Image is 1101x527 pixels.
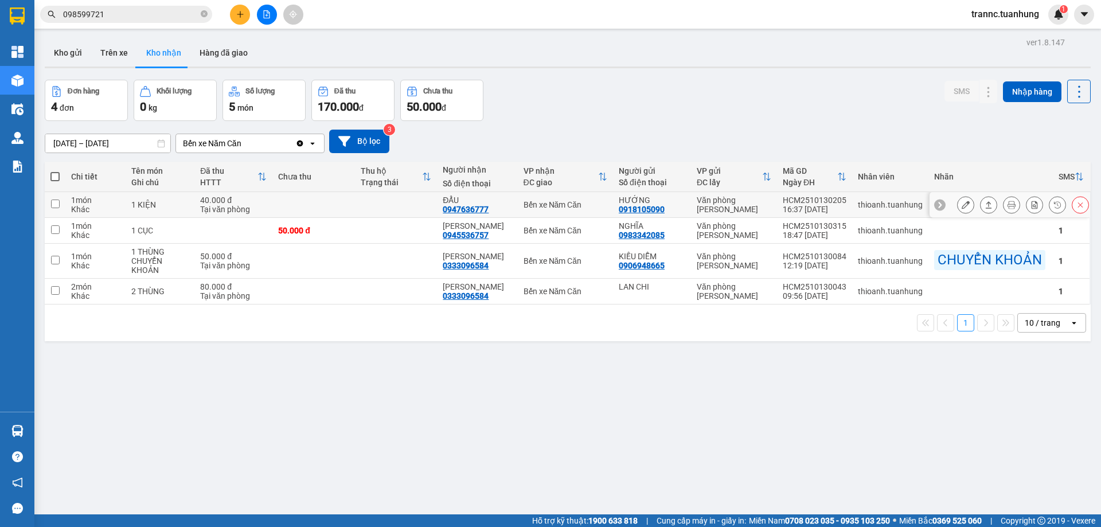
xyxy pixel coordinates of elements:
span: kg [149,103,157,112]
li: 85 [PERSON_NAME] [5,25,218,40]
div: thioanh.tuanhung [858,226,923,235]
strong: 0708 023 035 - 0935 103 250 [785,516,890,525]
button: Khối lượng0kg [134,80,217,121]
input: Tìm tên, số ĐT hoặc mã đơn [63,8,198,21]
div: Ngày ĐH [783,178,837,187]
div: ĐC giao [524,178,598,187]
button: Đã thu170.000đ [311,80,395,121]
button: Đơn hàng4đơn [45,80,128,121]
span: 1 [1061,5,1065,13]
div: 0333096584 [443,261,489,270]
div: Ghi chú [131,178,189,187]
div: 0947636777 [443,205,489,214]
span: phone [66,42,75,51]
div: Chưa thu [278,172,349,181]
div: Tại văn phòng [200,261,267,270]
div: 50.000 đ [200,252,267,261]
div: 0333096584 [443,291,489,300]
div: ver 1.8.147 [1026,36,1065,49]
img: solution-icon [11,161,24,173]
div: 0918105090 [619,205,665,214]
div: Khác [71,231,119,240]
span: aim [289,10,297,18]
button: SMS [944,81,979,102]
div: 1 THÙNG [131,247,189,256]
div: thioanh.tuanhung [858,200,923,209]
div: VP gửi [697,166,762,175]
div: Mã GD [783,166,837,175]
span: environment [66,28,75,37]
button: plus [230,5,250,25]
div: 1 món [71,196,119,205]
svg: open [1069,318,1079,327]
li: 02839.63.63.63 [5,40,218,54]
span: search [48,10,56,18]
strong: 0369 525 060 [932,516,982,525]
div: 18:47 [DATE] [783,231,846,240]
span: Miền Bắc [899,514,982,527]
div: Tại văn phòng [200,205,267,214]
div: Tại văn phòng [200,291,267,300]
div: ĐẨU [443,196,512,205]
div: Người nhận [443,165,512,174]
div: 0945536757 [443,231,489,240]
button: Số lượng5món [222,80,306,121]
div: 1 món [71,252,119,261]
div: 12:19 [DATE] [783,261,846,270]
span: close-circle [201,10,208,17]
div: thioanh.tuanhung [858,287,923,296]
div: Đã thu [200,166,257,175]
div: HCM2510130043 [783,282,846,291]
div: 1 [1059,256,1084,266]
span: 4 [51,100,57,114]
div: thioanh.tuanhung [858,256,923,266]
div: HCM2510130084 [783,252,846,261]
strong: 1900 633 818 [588,516,638,525]
span: ⚪️ [893,518,896,523]
div: 80.000 đ [200,282,267,291]
b: [PERSON_NAME] [66,7,162,22]
span: đơn [60,103,74,112]
span: 50.000 [407,100,442,114]
button: aim [283,5,303,25]
div: 1 món [71,221,119,231]
th: Toggle SortBy [777,162,852,192]
button: Bộ lọc [329,130,389,153]
div: 16:37 [DATE] [783,205,846,214]
span: notification [12,477,23,488]
span: file-add [263,10,271,18]
sup: 1 [1060,5,1068,13]
div: HCM2510130205 [783,196,846,205]
span: copyright [1037,517,1045,525]
div: Khối lượng [157,87,192,95]
div: Văn phòng [PERSON_NAME] [697,252,771,270]
div: 1 [1059,226,1084,235]
button: Trên xe [91,39,137,67]
div: HTTT [200,178,257,187]
div: 0906948665 [619,261,665,270]
input: Select a date range. [45,134,170,153]
div: SMS [1059,172,1075,181]
div: Thu hộ [361,166,423,175]
div: Đã thu [334,87,356,95]
button: Hàng đã giao [190,39,257,67]
div: ANH HUY [443,282,512,291]
div: Văn phòng [PERSON_NAME] [697,282,771,300]
button: Nhập hàng [1003,81,1061,102]
th: Toggle SortBy [1053,162,1090,192]
div: 1 CỤC [131,226,189,235]
img: dashboard-icon [11,46,24,58]
div: Bến xe Năm Căn [524,226,607,235]
div: Bến xe Năm Căn [524,200,607,209]
div: KIỀU DIỄM [619,252,685,261]
div: LAN CHI [619,282,685,291]
span: đ [442,103,446,112]
div: Bến xe Năm Căn [524,287,607,296]
div: THÚY QUỲNH [443,221,512,231]
span: close-circle [201,9,208,20]
input: Selected Bến xe Năm Căn. [243,138,244,149]
span: 5 [229,100,235,114]
div: 09:56 [DATE] [783,291,846,300]
span: caret-down [1079,9,1090,19]
div: 0983342085 [619,231,665,240]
